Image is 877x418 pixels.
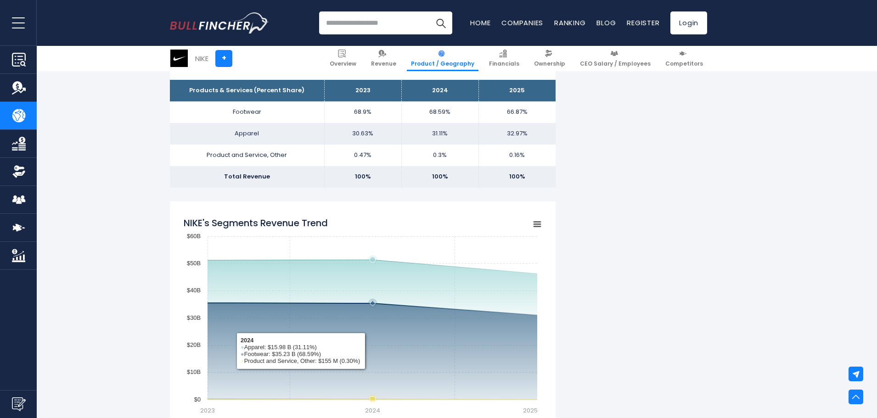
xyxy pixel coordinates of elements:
[401,123,478,145] td: 31.11%
[326,46,360,71] a: Overview
[324,101,401,123] td: 68.9%
[170,145,324,166] td: Product and Service, Other
[489,60,519,67] span: Financials
[200,406,215,415] text: 2023
[170,12,269,33] a: Go to homepage
[187,314,201,321] text: $30B
[470,18,490,28] a: Home
[365,406,380,415] text: 2024
[170,101,324,123] td: Footwear
[596,18,616,28] a: Blog
[478,80,556,101] th: 2025
[665,60,703,67] span: Competitors
[367,46,400,71] a: Revenue
[170,80,324,101] th: Products & Services (Percent Share)
[407,46,478,71] a: Product / Geography
[554,18,585,28] a: Ranking
[12,165,26,178] img: Ownership
[580,60,651,67] span: CEO Salary / Employees
[187,341,201,348] text: $20B
[534,60,565,67] span: Ownership
[324,145,401,166] td: 0.47%
[478,166,556,188] td: 100%
[187,260,201,267] text: $50B
[324,123,401,145] td: 30.63%
[324,166,401,188] td: 100%
[195,53,208,64] div: NIKE
[661,46,707,71] a: Competitors
[170,123,324,145] td: Apparel
[187,233,201,240] text: $60B
[184,217,328,229] tspan: NIKE's Segments Revenue Trend
[576,46,655,71] a: CEO Salary / Employees
[187,368,201,375] text: $10B
[371,60,396,67] span: Revenue
[530,46,569,71] a: Ownership
[170,12,269,33] img: Bullfincher logo
[401,80,478,101] th: 2024
[215,50,232,67] a: +
[523,406,538,415] text: 2025
[411,60,474,67] span: Product / Geography
[170,50,188,67] img: NKE logo
[401,145,478,166] td: 0.3%
[670,11,707,34] a: Login
[324,80,401,101] th: 2023
[187,287,201,294] text: $40B
[501,18,543,28] a: Companies
[401,101,478,123] td: 68.59%
[330,60,356,67] span: Overview
[429,11,452,34] button: Search
[401,166,478,188] td: 100%
[478,145,556,166] td: 0.16%
[485,46,523,71] a: Financials
[478,101,556,123] td: 66.87%
[627,18,659,28] a: Register
[478,123,556,145] td: 32.97%
[194,396,201,403] text: $0
[170,166,324,188] td: Total Revenue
